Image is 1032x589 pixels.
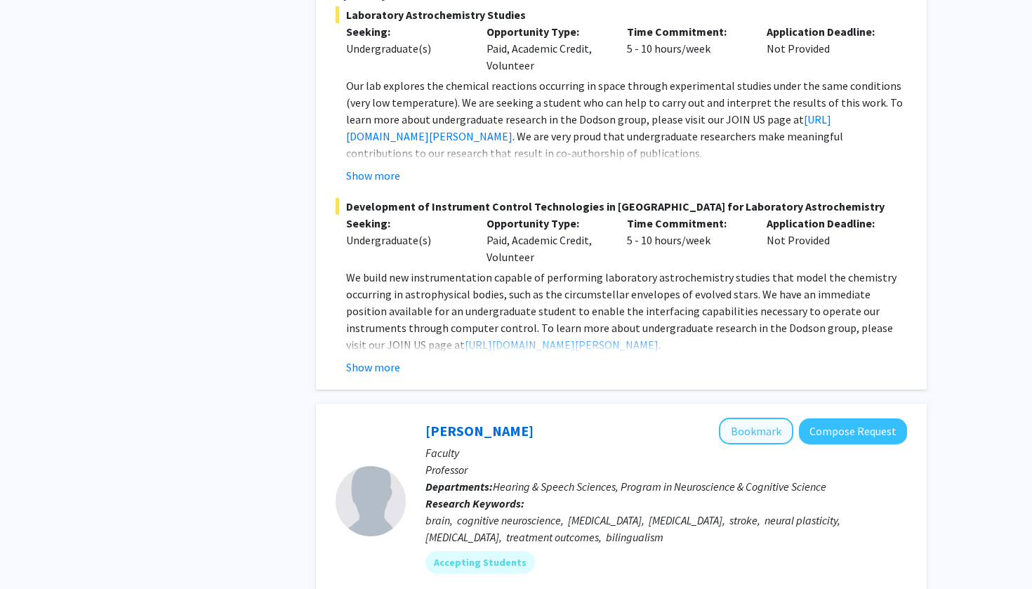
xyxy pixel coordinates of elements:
[767,215,886,232] p: Application Deadline:
[719,418,793,444] button: Add Yasmeen Faroqi-Shah to Bookmarks
[799,418,907,444] button: Compose Request to Yasmeen Faroqi-Shah
[425,444,907,461] p: Faculty
[425,551,535,574] mat-chip: Accepting Students
[346,40,465,57] div: Undergraduate(s)
[767,23,886,40] p: Application Deadline:
[493,479,826,494] span: Hearing & Speech Sciences, Program in Neuroscience & Cognitive Science
[346,269,907,353] p: We build new instrumentation capable of performing laboratory astrochemistry studies that model t...
[487,23,606,40] p: Opportunity Type:
[627,23,746,40] p: Time Commitment:
[336,198,907,215] span: Development of Instrument Control Technologies in [GEOGRAPHIC_DATA] for Laboratory Astrochemistry
[346,359,400,376] button: Show more
[476,23,616,74] div: Paid, Academic Credit, Volunteer
[346,167,400,184] button: Show more
[425,422,534,439] a: [PERSON_NAME]
[425,512,907,545] div: brain, cognitive neuroscience, [MEDICAL_DATA], [MEDICAL_DATA], stroke, neural plasticity, [MEDICA...
[425,461,907,478] p: Professor
[346,215,465,232] p: Seeking:
[756,23,897,74] div: Not Provided
[627,215,746,232] p: Time Commitment:
[756,215,897,265] div: Not Provided
[476,215,616,265] div: Paid, Academic Credit, Volunteer
[465,338,659,352] a: [URL][DOMAIN_NAME][PERSON_NAME]
[425,479,493,494] b: Departments:
[487,215,606,232] p: Opportunity Type:
[425,496,524,510] b: Research Keywords:
[616,215,757,265] div: 5 - 10 hours/week
[346,23,465,40] p: Seeking:
[346,77,907,161] p: Our lab explores the chemical reactions occurring in space through experimental studies under the...
[616,23,757,74] div: 5 - 10 hours/week
[336,6,907,23] span: Laboratory Astrochemistry Studies
[11,526,60,578] iframe: Chat
[346,232,465,249] div: Undergraduate(s)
